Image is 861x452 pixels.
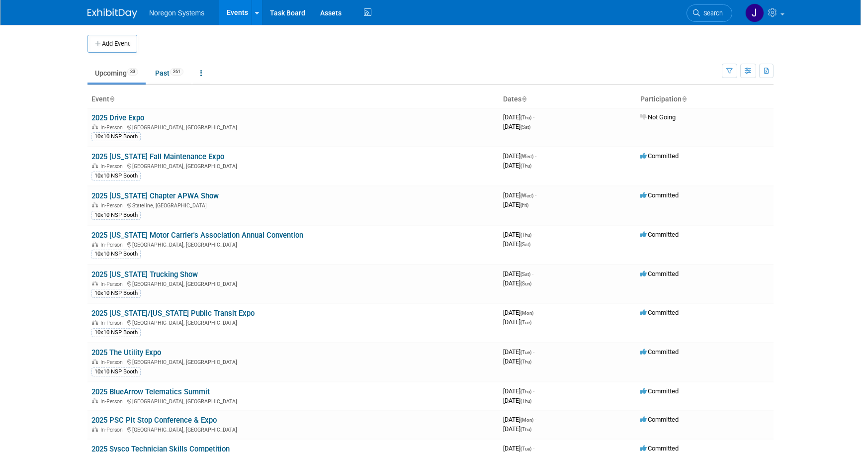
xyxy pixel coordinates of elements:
[91,367,141,376] div: 10x10 NSP Booth
[91,123,495,131] div: [GEOGRAPHIC_DATA], [GEOGRAPHIC_DATA]
[520,310,533,316] span: (Mon)
[503,358,531,365] span: [DATE]
[533,387,534,395] span: -
[640,113,676,121] span: Not Going
[87,35,137,53] button: Add Event
[535,309,536,316] span: -
[100,281,126,287] span: In-Person
[92,398,98,403] img: In-Person Event
[682,95,687,103] a: Sort by Participation Type
[91,416,217,425] a: 2025 PSC Pit Stop Conference & Expo
[640,387,679,395] span: Committed
[91,152,224,161] a: 2025 [US_STATE] Fall Maintenance Expo
[92,320,98,325] img: In-Person Event
[640,231,679,238] span: Committed
[520,271,530,277] span: (Sat)
[535,191,536,199] span: -
[520,398,531,404] span: (Thu)
[520,281,531,286] span: (Sun)
[100,427,126,433] span: In-Person
[91,328,141,337] div: 10x10 NSP Booth
[91,113,144,122] a: 2025 Drive Expo
[91,270,198,279] a: 2025 [US_STATE] Trucking Show
[91,348,161,357] a: 2025 The Utility Expo
[636,91,774,108] th: Participation
[640,309,679,316] span: Committed
[91,279,495,287] div: [GEOGRAPHIC_DATA], [GEOGRAPHIC_DATA]
[100,359,126,365] span: In-Person
[91,387,210,396] a: 2025 BlueArrow Telematics Summit
[170,68,183,76] span: 261
[533,445,534,452] span: -
[520,389,531,394] span: (Thu)
[533,348,534,356] span: -
[520,115,531,120] span: (Thu)
[503,113,534,121] span: [DATE]
[503,201,528,208] span: [DATE]
[503,152,536,160] span: [DATE]
[92,281,98,286] img: In-Person Event
[92,202,98,207] img: In-Person Event
[640,348,679,356] span: Committed
[92,163,98,168] img: In-Person Event
[91,309,255,318] a: 2025 [US_STATE]/[US_STATE] Public Transit Expo
[503,231,534,238] span: [DATE]
[148,64,191,83] a: Past261
[503,387,534,395] span: [DATE]
[503,397,531,404] span: [DATE]
[520,154,533,159] span: (Wed)
[640,445,679,452] span: Committed
[535,416,536,423] span: -
[503,162,531,169] span: [DATE]
[503,270,533,277] span: [DATE]
[91,231,303,240] a: 2025 [US_STATE] Motor Carrier's Association Annual Convention
[92,359,98,364] img: In-Person Event
[640,152,679,160] span: Committed
[503,191,536,199] span: [DATE]
[100,398,126,405] span: In-Person
[520,320,531,325] span: (Tue)
[92,242,98,247] img: In-Person Event
[520,427,531,432] span: (Thu)
[91,318,495,326] div: [GEOGRAPHIC_DATA], [GEOGRAPHIC_DATA]
[87,64,146,83] a: Upcoming33
[499,91,636,108] th: Dates
[149,9,204,17] span: Noregon Systems
[91,397,495,405] div: [GEOGRAPHIC_DATA], [GEOGRAPHIC_DATA]
[532,270,533,277] span: -
[503,445,534,452] span: [DATE]
[91,250,141,259] div: 10x10 NSP Booth
[91,289,141,298] div: 10x10 NSP Booth
[503,240,530,248] span: [DATE]
[520,446,531,452] span: (Tue)
[520,242,530,247] span: (Sat)
[100,242,126,248] span: In-Person
[91,425,495,433] div: [GEOGRAPHIC_DATA], [GEOGRAPHIC_DATA]
[687,4,732,22] a: Search
[91,240,495,248] div: [GEOGRAPHIC_DATA], [GEOGRAPHIC_DATA]
[533,231,534,238] span: -
[91,132,141,141] div: 10x10 NSP Booth
[520,417,533,423] span: (Mon)
[100,124,126,131] span: In-Person
[533,113,534,121] span: -
[92,124,98,129] img: In-Person Event
[127,68,138,76] span: 33
[91,162,495,170] div: [GEOGRAPHIC_DATA], [GEOGRAPHIC_DATA]
[535,152,536,160] span: -
[109,95,114,103] a: Sort by Event Name
[503,348,534,356] span: [DATE]
[700,9,723,17] span: Search
[520,202,528,208] span: (Fri)
[520,359,531,364] span: (Thu)
[640,270,679,277] span: Committed
[100,202,126,209] span: In-Person
[520,193,533,198] span: (Wed)
[100,320,126,326] span: In-Person
[520,350,531,355] span: (Tue)
[503,279,531,287] span: [DATE]
[521,95,526,103] a: Sort by Start Date
[503,123,530,130] span: [DATE]
[91,358,495,365] div: [GEOGRAPHIC_DATA], [GEOGRAPHIC_DATA]
[91,172,141,181] div: 10x10 NSP Booth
